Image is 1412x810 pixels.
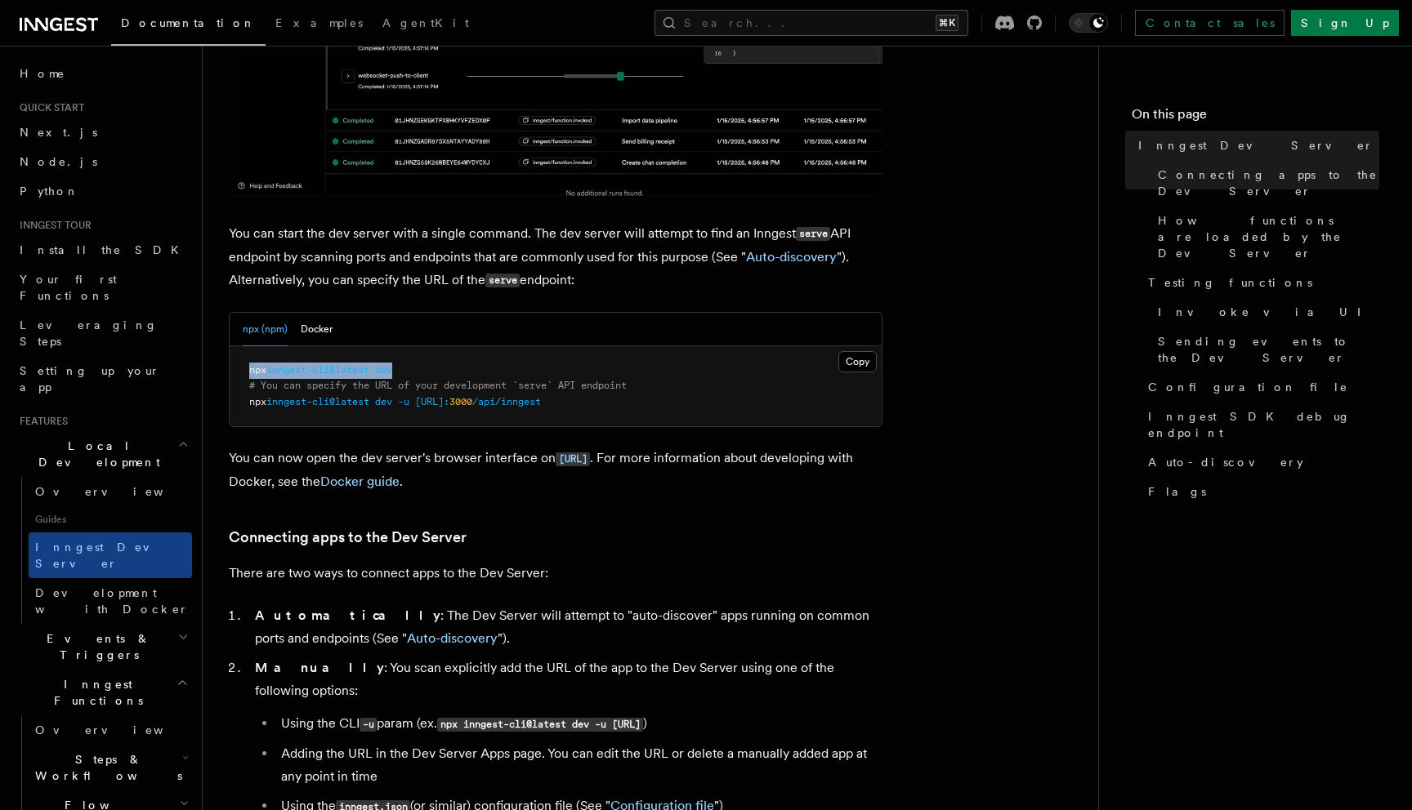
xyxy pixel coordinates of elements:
[415,396,449,407] span: [URL]:
[556,452,590,466] code: [URL]
[13,438,178,470] span: Local Development
[276,742,882,788] li: Adding the URL in the Dev Server Apps page. You can edit the URL or delete a manually added app a...
[29,477,192,506] a: Overview
[1132,105,1379,131] h4: On this page
[375,396,392,407] span: dev
[229,222,882,292] p: You can start the dev server with a single command. The dev server will attempt to find an Innges...
[1158,167,1379,199] span: Connecting apps to the Dev Server
[1151,297,1379,327] a: Invoke via UI
[13,676,176,709] span: Inngest Functions
[1069,13,1108,33] button: Toggle dark mode
[35,586,189,616] span: Development with Docker
[13,235,192,265] a: Install the SDK
[1142,372,1379,402] a: Configuration file
[243,313,288,346] button: npx (npm)
[373,5,479,44] a: AgentKit
[407,630,498,646] a: Auto-discovery
[29,715,192,745] a: Overview
[29,751,182,784] span: Steps & Workflows
[1148,483,1206,500] span: Flags
[1132,131,1379,160] a: Inngest Dev Server
[121,16,256,29] span: Documentation
[13,219,92,232] span: Inngest tour
[1142,268,1379,297] a: Testing functions
[29,745,192,790] button: Steps & Workflows
[13,670,192,715] button: Inngest Functions
[382,16,469,29] span: AgentKit
[1148,454,1303,470] span: Auto-discovery
[1148,379,1348,395] span: Configuration file
[266,364,369,376] span: inngest-cli@latest
[437,718,643,732] code: npx inngest-cli@latest dev -u [URL]
[13,310,192,356] a: Leveraging Steps
[20,243,189,256] span: Install the SDK
[13,356,192,402] a: Setting up your app
[1142,447,1379,477] a: Auto-discovery
[485,274,520,287] code: serve
[20,273,117,302] span: Your first Functions
[29,532,192,578] a: Inngest Dev Server
[13,147,192,176] a: Node.js
[13,265,192,310] a: Your first Functions
[320,474,400,489] a: Docker guide
[398,396,409,407] span: -u
[1142,402,1379,447] a: Inngest SDK debug endpoint
[249,364,266,376] span: npx
[1291,10,1399,36] a: Sign Up
[13,415,68,428] span: Features
[556,450,590,465] a: [URL]
[1138,137,1374,154] span: Inngest Dev Server
[255,660,384,675] strong: Manually
[249,380,627,391] span: # You can specify the URL of your development `serve` API endpoint
[20,364,160,394] span: Setting up your app
[13,118,192,147] a: Next.js
[13,176,192,206] a: Python
[13,477,192,624] div: Local Development
[20,65,65,82] span: Home
[13,431,192,477] button: Local Development
[13,624,192,670] button: Events & Triggers
[838,351,877,372] button: Copy
[111,5,266,46] a: Documentation
[250,604,882,650] li: : The Dev Server will attempt to "auto-discover" apps running on common ports and endpoints (See ...
[1148,274,1312,291] span: Testing functions
[35,485,203,498] span: Overview
[746,249,837,265] a: Auto-discovery
[655,10,968,36] button: Search...⌘K
[375,364,392,376] span: dev
[229,562,882,585] p: There are two ways to connect apps to the Dev Server:
[13,101,84,114] span: Quick start
[35,541,175,570] span: Inngest Dev Server
[20,318,158,348] span: Leveraging Steps
[29,578,192,624] a: Development with Docker
[266,396,369,407] span: inngest-cli@latest
[1158,212,1379,261] span: How functions are loaded by the Dev Server
[20,155,97,168] span: Node.js
[35,723,203,737] span: Overview
[1158,304,1375,320] span: Invoke via UI
[1158,333,1379,366] span: Sending events to the Dev Server
[20,185,79,198] span: Python
[1151,160,1379,206] a: Connecting apps to the Dev Server
[266,5,373,44] a: Examples
[229,526,467,549] a: Connecting apps to the Dev Server
[13,59,192,88] a: Home
[301,313,333,346] button: Docker
[229,447,882,493] p: You can now open the dev server's browser interface on . For more information about developing wi...
[1151,327,1379,372] a: Sending events to the Dev Server
[1135,10,1285,36] a: Contact sales
[472,396,541,407] span: /api/inngest
[276,712,882,736] li: Using the CLI param (ex. )
[360,718,377,732] code: -u
[20,126,97,139] span: Next.js
[1151,206,1379,268] a: How functions are loaded by the Dev Server
[796,227,830,241] code: serve
[29,506,192,532] span: Guides
[1142,477,1379,506] a: Flags
[1148,408,1379,441] span: Inngest SDK debug endpoint
[449,396,472,407] span: 3000
[249,396,266,407] span: npx
[13,630,178,663] span: Events & Triggers
[275,16,363,29] span: Examples
[936,15,958,31] kbd: ⌘K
